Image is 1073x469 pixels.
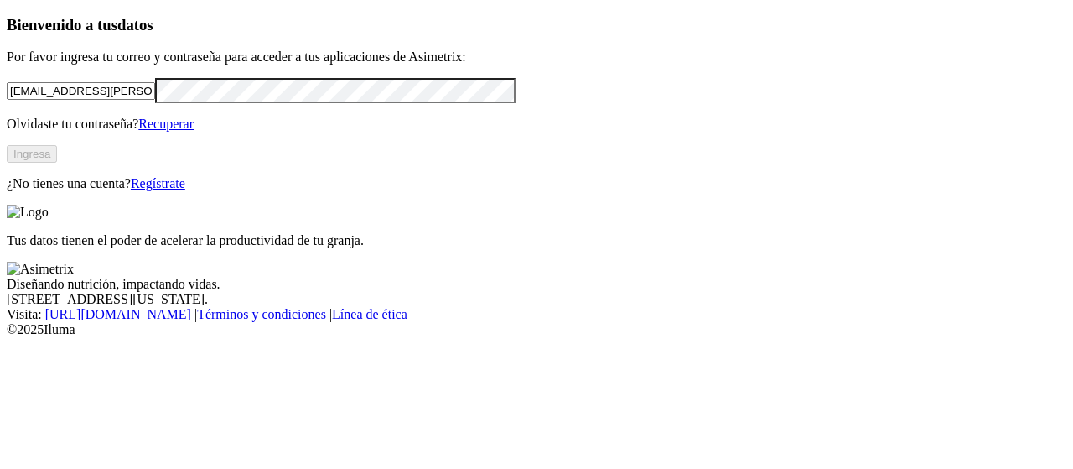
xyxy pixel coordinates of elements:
p: Olvidaste tu contraseña? [7,117,1066,132]
div: © 2025 Iluma [7,322,1066,337]
input: Tu correo [7,82,155,100]
button: Ingresa [7,145,57,163]
div: Diseñando nutrición, impactando vidas. [7,277,1066,292]
p: Tus datos tienen el poder de acelerar la productividad de tu granja. [7,233,1066,248]
a: Línea de ética [332,307,407,321]
a: Regístrate [131,176,185,190]
div: Visita : | | [7,307,1066,322]
p: ¿No tienes una cuenta? [7,176,1066,191]
img: Logo [7,205,49,220]
a: [URL][DOMAIN_NAME] [45,307,191,321]
a: Términos y condiciones [197,307,326,321]
p: Por favor ingresa tu correo y contraseña para acceder a tus aplicaciones de Asimetrix: [7,50,1066,65]
img: Asimetrix [7,262,74,277]
div: [STREET_ADDRESS][US_STATE]. [7,292,1066,307]
span: datos [117,16,153,34]
h3: Bienvenido a tus [7,16,1066,34]
a: Recuperar [138,117,194,131]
